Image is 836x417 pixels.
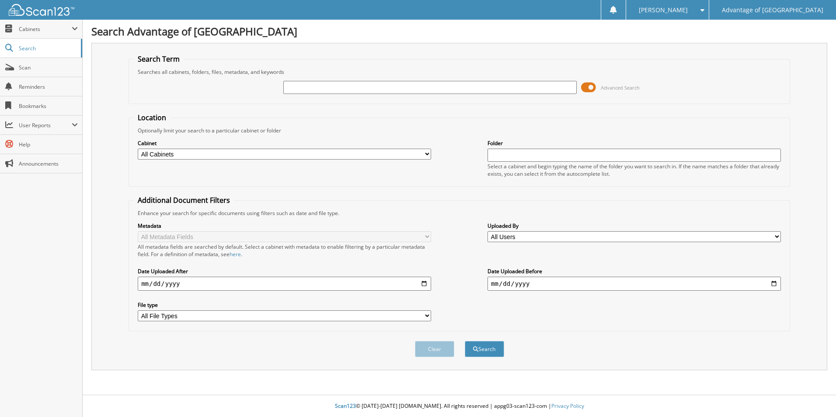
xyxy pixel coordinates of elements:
span: User Reports [19,122,72,129]
a: Privacy Policy [551,402,584,410]
div: Select a cabinet and begin typing the name of the folder you want to search in. If the name match... [488,163,781,177]
span: Scan123 [335,402,356,410]
img: scan123-logo-white.svg [9,4,74,16]
span: Cabinets [19,25,72,33]
legend: Location [133,113,171,122]
span: [PERSON_NAME] [639,7,688,13]
label: Metadata [138,222,431,229]
span: Bookmarks [19,102,78,110]
div: © [DATE]-[DATE] [DOMAIN_NAME]. All rights reserved | appg03-scan123-com | [83,396,836,417]
span: Help [19,141,78,148]
label: Cabinet [138,139,431,147]
input: start [138,277,431,291]
div: Optionally limit your search to a particular cabinet or folder [133,127,785,134]
label: Date Uploaded After [138,268,431,275]
span: Reminders [19,83,78,90]
label: Folder [488,139,781,147]
label: Uploaded By [488,222,781,229]
span: Advantage of [GEOGRAPHIC_DATA] [722,7,823,13]
a: here [230,250,241,258]
button: Clear [415,341,454,357]
button: Search [465,341,504,357]
span: Scan [19,64,78,71]
div: Searches all cabinets, folders, files, metadata, and keywords [133,68,785,76]
span: Announcements [19,160,78,167]
label: File type [138,301,431,309]
div: All metadata fields are searched by default. Select a cabinet with metadata to enable filtering b... [138,243,431,258]
input: end [488,277,781,291]
span: Search [19,45,77,52]
span: Advanced Search [601,84,640,91]
label: Date Uploaded Before [488,268,781,275]
legend: Additional Document Filters [133,195,234,205]
h1: Search Advantage of [GEOGRAPHIC_DATA] [91,24,827,38]
div: Enhance your search for specific documents using filters such as date and file type. [133,209,785,217]
legend: Search Term [133,54,184,64]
